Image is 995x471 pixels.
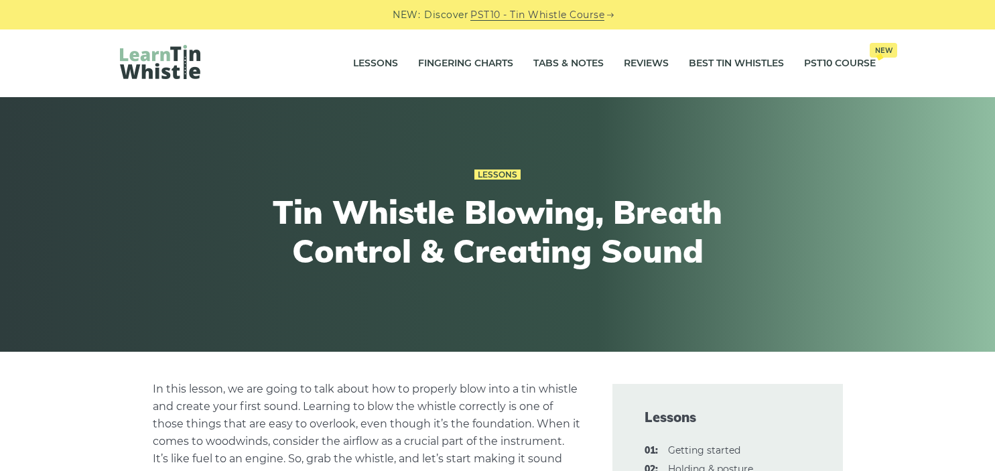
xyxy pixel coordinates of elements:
h1: Tin Whistle Blowing, Breath Control & Creating Sound [251,193,744,270]
img: LearnTinWhistle.com [120,45,200,79]
a: Best Tin Whistles [689,47,784,80]
a: Lessons [353,47,398,80]
a: Tabs & Notes [533,47,604,80]
a: 01:Getting started [668,444,740,456]
span: New [870,43,897,58]
a: PST10 CourseNew [804,47,876,80]
span: Lessons [645,408,811,427]
a: Fingering Charts [418,47,513,80]
a: Reviews [624,47,669,80]
a: Lessons [474,170,521,180]
span: 01: [645,443,658,459]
